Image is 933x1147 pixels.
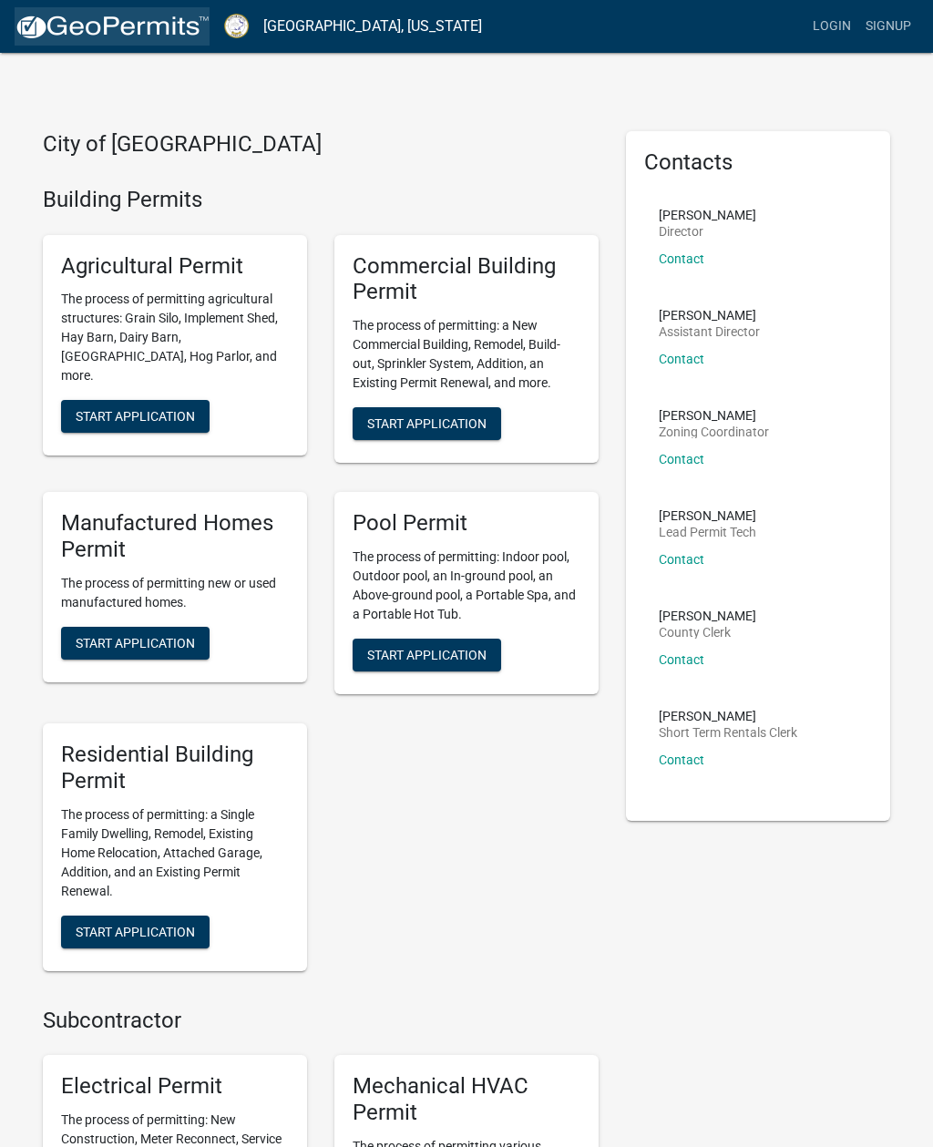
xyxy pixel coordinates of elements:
[644,149,872,176] h5: Contacts
[659,425,769,438] p: Zoning Coordinator
[659,526,756,538] p: Lead Permit Tech
[353,253,580,306] h5: Commercial Building Permit
[659,710,797,722] p: [PERSON_NAME]
[353,316,580,393] p: The process of permitting: a New Commercial Building, Remodel, Build-out, Sprinkler System, Addit...
[858,9,918,44] a: Signup
[61,1073,289,1100] h5: Electrical Permit
[61,574,289,612] p: The process of permitting new or used manufactured homes.
[43,187,599,213] h4: Building Permits
[43,1008,599,1034] h4: Subcontractor
[659,251,704,266] a: Contact
[76,635,195,650] span: Start Application
[263,11,482,42] a: [GEOGRAPHIC_DATA], [US_STATE]
[659,452,704,466] a: Contact
[659,409,769,422] p: [PERSON_NAME]
[61,916,210,948] button: Start Application
[659,726,797,739] p: Short Term Rentals Clerk
[353,407,501,440] button: Start Application
[224,14,249,38] img: Putnam County, Georgia
[61,510,289,563] h5: Manufactured Homes Permit
[353,639,501,671] button: Start Application
[61,400,210,433] button: Start Application
[659,552,704,567] a: Contact
[61,290,289,385] p: The process of permitting agricultural structures: Grain Silo, Implement Shed, Hay Barn, Dairy Ba...
[367,647,487,661] span: Start Application
[353,1073,580,1126] h5: Mechanical HVAC Permit
[659,352,704,366] a: Contact
[367,416,487,431] span: Start Application
[659,509,756,522] p: [PERSON_NAME]
[76,409,195,424] span: Start Application
[659,325,760,338] p: Assistant Director
[659,626,756,639] p: County Clerk
[61,805,289,901] p: The process of permitting: a Single Family Dwelling, Remodel, Existing Home Relocation, Attached ...
[659,209,756,221] p: [PERSON_NAME]
[659,652,704,667] a: Contact
[659,225,756,238] p: Director
[61,253,289,280] h5: Agricultural Permit
[805,9,858,44] a: Login
[61,627,210,660] button: Start Application
[353,548,580,624] p: The process of permitting: Indoor pool, Outdoor pool, an In-ground pool, an Above-ground pool, a ...
[76,924,195,938] span: Start Application
[43,131,599,158] h4: City of [GEOGRAPHIC_DATA]
[61,742,289,794] h5: Residential Building Permit
[353,510,580,537] h5: Pool Permit
[659,309,760,322] p: [PERSON_NAME]
[659,609,756,622] p: [PERSON_NAME]
[659,753,704,767] a: Contact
